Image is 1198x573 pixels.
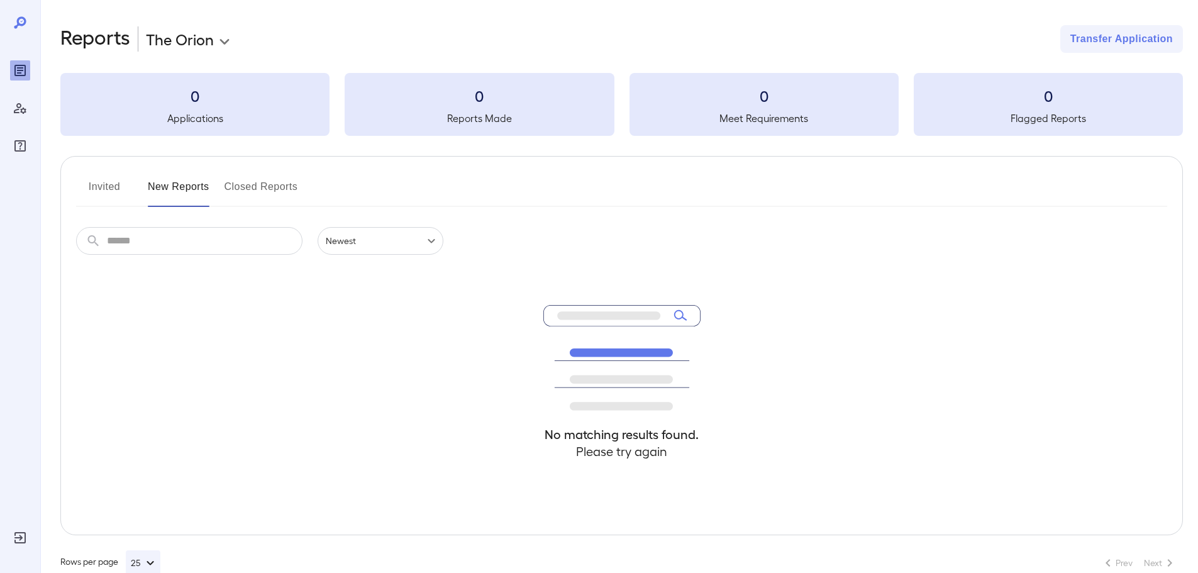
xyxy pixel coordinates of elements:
div: Reports [10,60,30,81]
button: Closed Reports [225,177,298,207]
h5: Flagged Reports [914,111,1183,126]
button: New Reports [148,177,209,207]
div: Manage Users [10,98,30,118]
h3: 0 [630,86,899,106]
summary: 0Applications0Reports Made0Meet Requirements0Flagged Reports [60,73,1183,136]
h2: Reports [60,25,130,53]
h5: Reports Made [345,111,614,126]
h4: Please try again [543,443,701,460]
h5: Applications [60,111,330,126]
button: Invited [76,177,133,207]
p: The Orion [146,29,214,49]
h3: 0 [345,86,614,106]
h3: 0 [60,86,330,106]
button: Transfer Application [1060,25,1183,53]
div: Newest [318,227,443,255]
h4: No matching results found. [543,426,701,443]
h3: 0 [914,86,1183,106]
h5: Meet Requirements [630,111,899,126]
nav: pagination navigation [1095,553,1183,573]
div: Log Out [10,528,30,548]
div: FAQ [10,136,30,156]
